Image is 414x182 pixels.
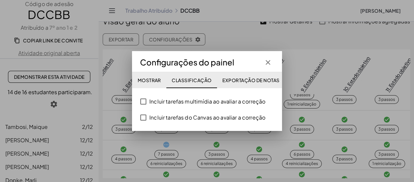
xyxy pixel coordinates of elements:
font: Mostrar [137,77,161,83]
font: Incluir tarefas do Canvas ao avaliar a correção [149,114,265,121]
font: Classificação [172,77,211,83]
font: Exportação de notas [222,77,279,83]
font: Incluir tarefas multimídia ao avaliar a correção [149,98,265,105]
font: Configurações do painel [140,57,234,67]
